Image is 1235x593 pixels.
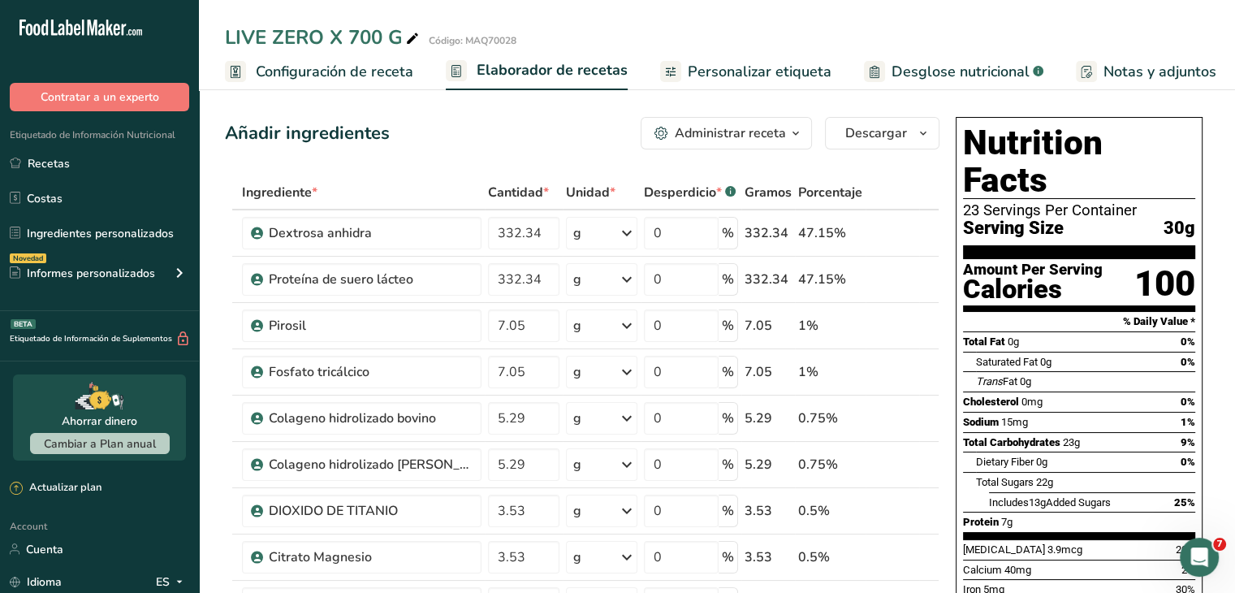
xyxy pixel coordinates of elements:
[963,312,1195,331] section: % Daily Value *
[573,362,581,382] div: g
[963,564,1002,576] span: Calcium
[798,362,862,382] div: 1%
[256,61,413,83] span: Configuración de receta
[269,548,472,567] div: Citrato Magnesio
[798,316,862,335] div: 1%
[10,253,46,263] div: Novedad
[798,548,862,567] div: 0.5%
[44,436,156,452] span: Cambiar a Plan anual
[1176,543,1195,556] span: 20%
[1004,564,1031,576] span: 40mg
[963,202,1195,219] div: 23 Servings Per Container
[1001,416,1028,428] span: 15mg
[976,375,1003,387] i: Trans
[798,455,862,474] div: 0.75%
[10,265,155,282] div: Informes personalizados
[269,316,472,335] div: Pirosil
[269,362,472,382] div: Fosfato tricálcico
[1076,54,1216,90] a: Notas y adjuntos
[963,278,1103,301] div: Calories
[688,61,831,83] span: Personalizar etiqueta
[1134,262,1195,305] div: 100
[976,375,1017,387] span: Fat
[566,183,615,202] span: Unidad
[1029,496,1046,509] span: 13g
[825,117,939,149] button: Descargar
[477,59,628,81] span: Elaborador de recetas
[1181,436,1195,448] span: 9%
[660,54,831,90] a: Personalizar etiqueta
[573,270,581,289] div: g
[963,543,1045,556] span: [MEDICAL_DATA]
[976,356,1038,368] span: Saturated Fat
[745,548,792,567] div: 3.53
[745,183,792,202] span: Gramos
[30,433,170,454] button: Cambiar a Plan anual
[963,436,1060,448] span: Total Carbohydrates
[745,455,792,474] div: 5.29
[269,409,472,428] div: Colageno hidrolizado bovino
[798,409,862,428] div: 0.75%
[963,416,999,428] span: Sodium
[976,456,1034,468] span: Dietary Fiber
[1181,356,1195,368] span: 0%
[1021,396,1043,408] span: 0mg
[1164,219,1195,239] span: 30g
[1181,396,1195,408] span: 0%
[573,501,581,521] div: g
[963,516,999,528] span: Protein
[864,54,1043,90] a: Desglose nutricional
[798,183,862,202] span: Porcentaje
[845,123,907,143] span: Descargar
[429,33,516,48] div: Código: MAQ70028
[675,123,786,143] div: Administrar receta
[976,476,1034,488] span: Total Sugars
[798,501,862,521] div: 0.5%
[269,223,472,243] div: Dextrosa anhidra
[644,183,736,202] div: Desperdicio
[269,501,472,521] div: DIOXIDO DE TITANIO
[1036,456,1047,468] span: 0g
[745,223,792,243] div: 332.34
[963,124,1195,199] h1: Nutrition Facts
[1181,416,1195,428] span: 1%
[641,117,812,149] button: Administrar receta
[798,270,862,289] div: 47.15%
[1001,516,1013,528] span: 7g
[573,409,581,428] div: g
[1008,335,1019,348] span: 0g
[225,120,390,147] div: Añadir ingredientes
[963,396,1019,408] span: Cholesterol
[488,183,549,202] span: Cantidad
[745,362,792,382] div: 7.05
[892,61,1030,83] span: Desglose nutricional
[11,319,36,329] div: BETA
[573,548,581,567] div: g
[745,409,792,428] div: 5.29
[989,496,1111,509] span: Includes Added Sugars
[446,52,628,91] a: Elaborador de recetas
[1180,538,1219,577] iframe: Intercom live chat
[1040,356,1051,368] span: 0g
[1181,335,1195,348] span: 0%
[963,335,1005,348] span: Total Fat
[963,262,1103,278] div: Amount Per Serving
[745,501,792,521] div: 3.53
[573,455,581,474] div: g
[745,270,792,289] div: 332.34
[573,316,581,335] div: g
[1181,456,1195,468] span: 0%
[242,183,317,202] span: Ingrediente
[62,413,137,430] div: Ahorrar dinero
[1047,543,1082,556] span: 3.9mcg
[225,54,413,90] a: Configuración de receta
[1103,61,1216,83] span: Notas y adjuntos
[1213,538,1226,551] span: 7
[10,83,189,111] button: Contratar a un experto
[963,219,1064,239] span: Serving Size
[269,455,472,474] div: Colageno hidrolizado [PERSON_NAME]
[1036,476,1053,488] span: 22g
[798,223,862,243] div: 47.15%
[1063,436,1080,448] span: 23g
[573,223,581,243] div: g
